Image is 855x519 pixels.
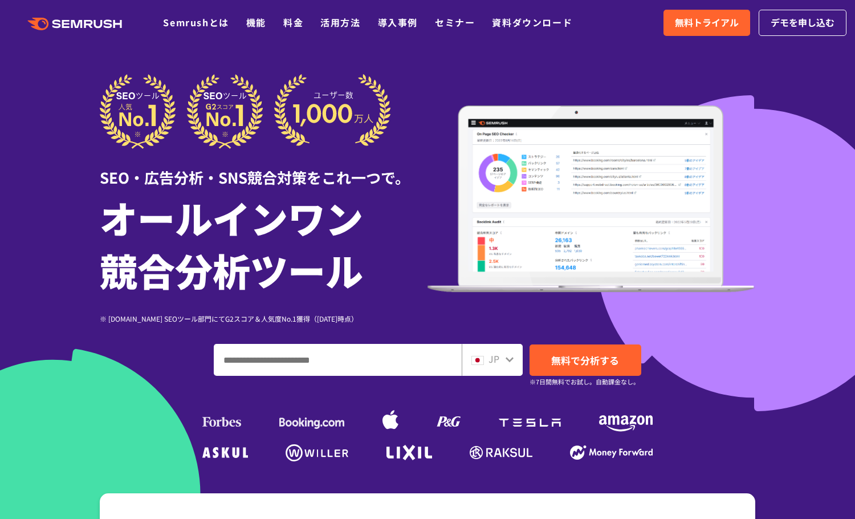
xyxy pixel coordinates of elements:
a: 無料で分析する [530,344,641,376]
span: JP [488,352,499,366]
a: 資料ダウンロード [492,15,572,29]
a: 活用方法 [320,15,360,29]
a: Semrushとは [163,15,229,29]
a: 機能 [246,15,266,29]
span: デモを申し込む [771,15,834,30]
div: SEO・広告分析・SNS競合対策をこれ一つで。 [100,149,427,188]
span: 無料トライアル [675,15,739,30]
span: 無料で分析する [551,353,619,367]
a: セミナー [435,15,475,29]
h1: オールインワン 競合分析ツール [100,191,427,296]
a: 料金 [283,15,303,29]
a: 無料トライアル [663,10,750,36]
div: ※ [DOMAIN_NAME] SEOツール部門にてG2スコア＆人気度No.1獲得（[DATE]時点） [100,313,427,324]
a: デモを申し込む [759,10,846,36]
input: ドメイン、キーワードまたはURLを入力してください [214,344,461,375]
a: 導入事例 [378,15,418,29]
small: ※7日間無料でお試し。自動課金なし。 [530,376,640,387]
